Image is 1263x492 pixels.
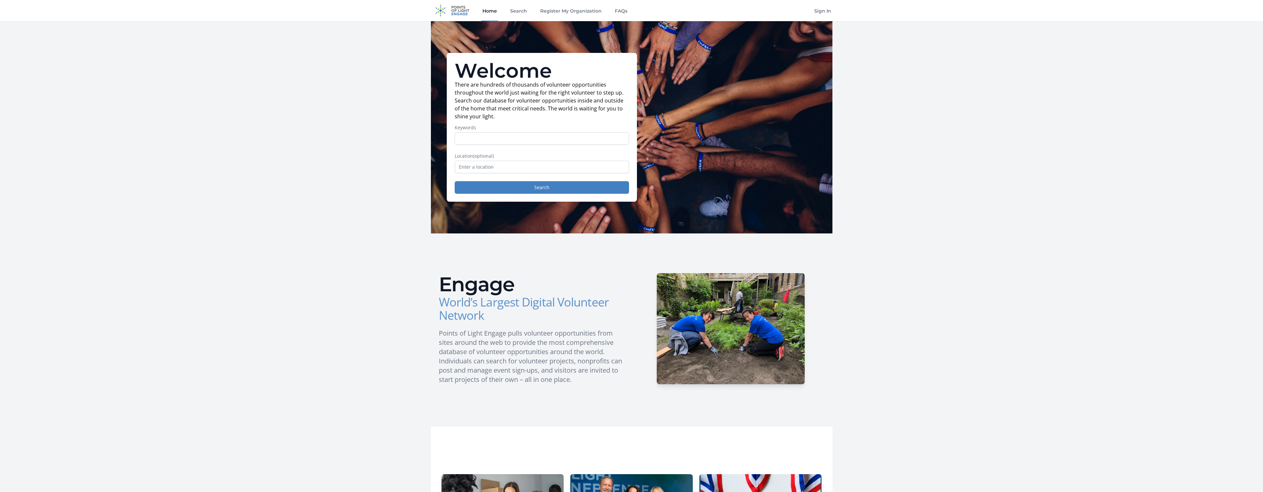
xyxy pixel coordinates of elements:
label: Location [455,153,629,159]
p: There are hundreds of thousands of volunteer opportunities throughout the world just waiting for ... [455,81,629,120]
button: Search [455,181,629,194]
h3: World’s Largest Digital Volunteer Network [439,296,626,322]
input: Enter a location [455,161,629,173]
span: (optional) [473,153,494,159]
h2: Engage [439,274,626,294]
img: HCSC-H_1.JPG [657,273,805,384]
label: Keywords [455,124,629,131]
p: Points of Light Engage pulls volunteer opportunities from sites around the web to provide the mos... [439,329,626,384]
h1: Welcome [455,61,629,81]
